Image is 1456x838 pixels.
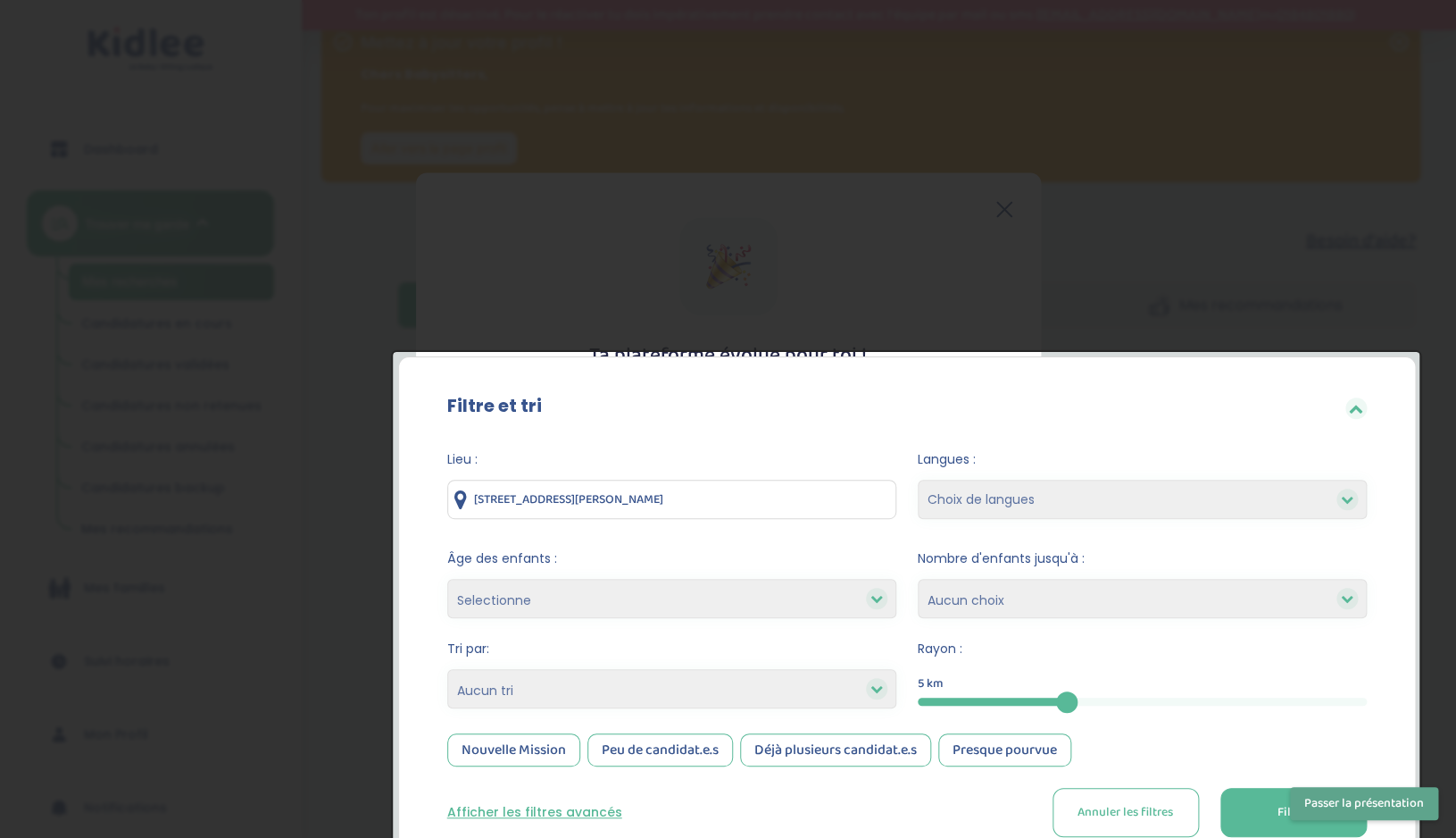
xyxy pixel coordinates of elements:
div: Déjà plusieurs candidat.e.s [740,733,931,767]
span: Lieu : [447,450,896,469]
div: Nouvelle Mission [447,733,580,767]
button: Passer la présentation [1290,787,1438,820]
div: Presque pourvue [938,733,1071,767]
button: Filtrer [1220,788,1367,837]
div: Peu de candidat.e.s [587,733,733,767]
span: Âge des enfants : [447,549,896,568]
input: Ville ou code postale [447,480,896,519]
span: Filtrer [1277,803,1310,822]
span: Nombre d'enfants jusqu'à : [918,549,1367,568]
button: Annuler les filtres [1052,788,1199,837]
span: 5 km [918,675,944,693]
span: Tri par: [447,640,896,658]
span: Annuler les filtres [1077,803,1173,822]
button: Afficher les filtres avancés [447,803,622,822]
span: Langues : [918,450,1367,469]
label: Filtre et tri [447,392,542,419]
span: Rayon : [918,640,1367,658]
